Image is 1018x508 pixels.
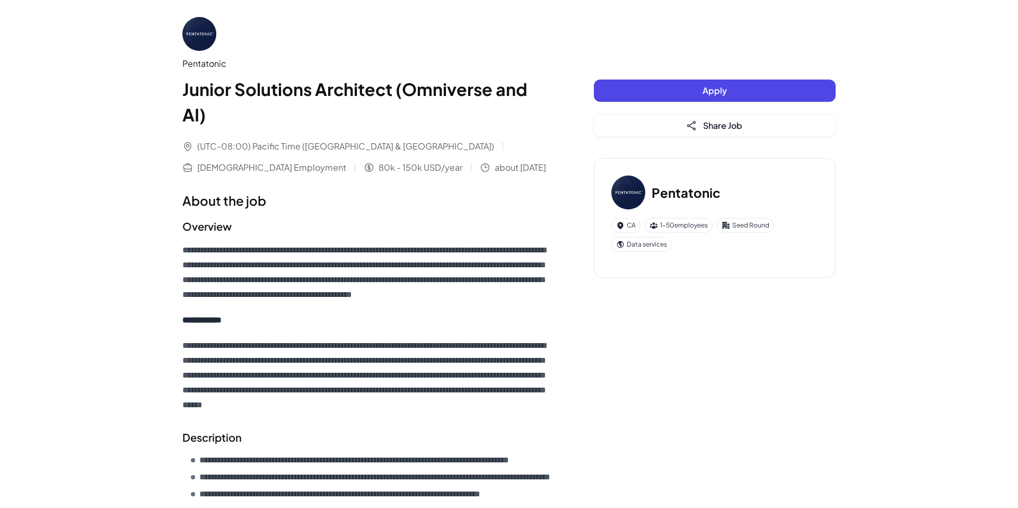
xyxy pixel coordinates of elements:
img: Pe [182,17,216,51]
img: Pe [611,176,645,209]
h3: Pentatonic [652,183,721,202]
span: 80k - 150k USD/year [379,161,462,174]
div: Pentatonic [182,57,551,70]
h1: Junior Solutions Architect (Omniverse and AI) [182,76,551,127]
span: Share Job [703,120,742,131]
button: Apply [594,80,836,102]
div: Seed Round [717,218,774,233]
span: (UTC-08:00) Pacific Time ([GEOGRAPHIC_DATA] & [GEOGRAPHIC_DATA]) [197,140,494,153]
div: 1-50 employees [645,218,713,233]
h2: Overview [182,218,551,234]
span: [DEMOGRAPHIC_DATA] Employment [197,161,346,174]
div: CA [611,218,640,233]
div: Data services [611,237,672,252]
span: about [DATE] [495,161,546,174]
span: Apply [703,85,727,96]
h2: Description [182,430,551,445]
h1: About the job [182,191,551,210]
button: Share Job [594,115,836,137]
